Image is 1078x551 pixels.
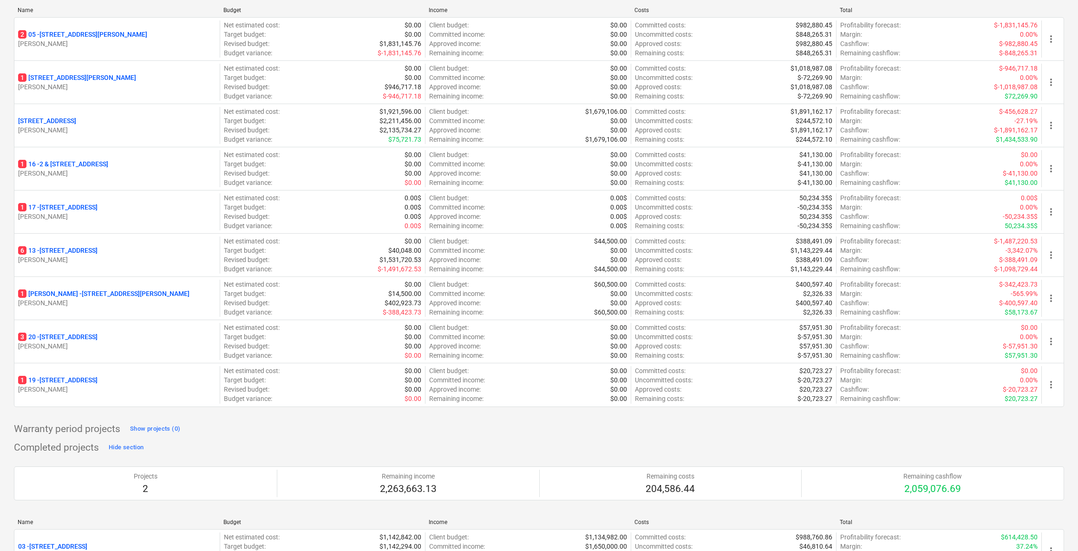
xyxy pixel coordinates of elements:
p: $14,500.00 [388,289,421,298]
p: $-400,597.40 [999,298,1038,308]
p: $0.00 [610,150,627,159]
p: Remaining income : [429,92,483,101]
div: 613 -[STREET_ADDRESS][PERSON_NAME] [18,246,216,264]
p: $-41,130.00 [1003,169,1038,178]
p: $848,265.31 [796,30,832,39]
p: Margin : [840,116,862,125]
p: Committed income : [429,30,485,39]
p: Net estimated cost : [224,107,280,116]
p: Approved costs : [635,169,681,178]
p: $-342,423.73 [999,280,1038,289]
p: Margin : [840,73,862,82]
span: 1 [18,73,26,82]
p: Uncommitted costs : [635,159,693,169]
p: $0.00 [610,30,627,39]
p: Remaining income : [429,264,483,274]
p: Margin : [840,30,862,39]
p: $0.00 [610,73,627,82]
p: $0.00 [610,341,627,351]
p: Revised budget : [224,169,269,178]
p: $2,326.33 [803,308,832,317]
p: Committed costs : [635,107,686,116]
p: $40,048.00 [388,246,421,255]
p: $982,880.45 [796,20,832,30]
p: $0.00 [610,332,627,341]
p: $0.00 [610,169,627,178]
p: Revised budget : [224,39,269,48]
p: Remaining income : [429,48,483,58]
p: $1,143,229.44 [791,264,832,274]
p: Budget variance : [224,135,272,144]
p: Target budget : [224,116,266,125]
p: Target budget : [224,30,266,39]
iframe: Chat Widget [1032,506,1078,551]
p: Remaining costs : [635,264,684,274]
p: $1,679,106.00 [585,135,627,144]
p: $58,173.67 [1005,308,1038,317]
p: $-1,098,729.44 [994,264,1038,274]
p: 03 - [STREET_ADDRESS] [18,542,87,551]
div: Costs [634,7,833,13]
p: -50,234.35$ [797,203,832,212]
p: 19 - [STREET_ADDRESS] [18,375,98,385]
div: 117 -[STREET_ADDRESS][PERSON_NAME] [18,203,216,221]
p: $2,326.33 [803,289,832,298]
p: [STREET_ADDRESS] [18,116,76,125]
p: Profitability forecast : [840,193,901,203]
div: Budget [223,7,422,13]
p: Budget variance : [224,92,272,101]
p: 0.00$ [610,203,627,212]
p: $75,721.73 [388,135,421,144]
p: Net estimated cost : [224,20,280,30]
p: $0.00 [610,125,627,135]
p: [PERSON_NAME] [18,82,216,92]
p: Cashflow : [840,39,869,48]
p: Uncommitted costs : [635,30,693,39]
p: 50,234.35$ [799,193,832,203]
p: $244,572.10 [796,135,832,144]
p: Profitability forecast : [840,236,901,246]
p: Margin : [840,289,862,298]
p: [PERSON_NAME] [18,255,216,264]
p: Approved income : [429,82,481,92]
p: $-1,831,145.76 [994,20,1038,30]
p: Approved income : [429,212,481,221]
p: 0.00$ [405,203,421,212]
p: $0.00 [405,280,421,289]
p: Committed income : [429,332,485,341]
p: $0.00 [610,323,627,332]
p: $0.00 [610,178,627,187]
p: Net estimated cost : [224,280,280,289]
p: $1,143,229.44 [791,246,832,255]
p: $0.00 [610,82,627,92]
p: $400,597.40 [796,298,832,308]
p: Remaining costs : [635,92,684,101]
p: [PERSON_NAME] [18,212,216,221]
p: 0.00$ [405,221,421,230]
p: Uncommitted costs : [635,289,693,298]
p: $-41,130.00 [797,159,832,169]
p: Committed costs : [635,280,686,289]
p: Uncommitted costs : [635,246,693,255]
p: Client budget : [429,280,469,289]
p: [STREET_ADDRESS][PERSON_NAME] [18,73,136,82]
p: Committed income : [429,246,485,255]
p: Revised budget : [224,255,269,264]
p: 0.00$ [405,193,421,203]
p: Approved costs : [635,82,681,92]
p: $57,951.30 [799,323,832,332]
p: Remaining costs : [635,135,684,144]
p: Target budget : [224,73,266,82]
p: Approved income : [429,298,481,308]
p: 0.00$ [405,212,421,221]
p: Committed costs : [635,193,686,203]
span: more_vert [1045,33,1057,45]
p: 16 - 2 & [STREET_ADDRESS] [18,159,108,169]
button: Show projects (0) [128,422,183,437]
p: $0.00 [610,92,627,101]
div: 320 -[STREET_ADDRESS][PERSON_NAME] [18,332,216,351]
p: Budget variance : [224,221,272,230]
p: $0.00 [405,159,421,169]
p: Uncommitted costs : [635,203,693,212]
p: Remaining cashflow : [840,92,900,101]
